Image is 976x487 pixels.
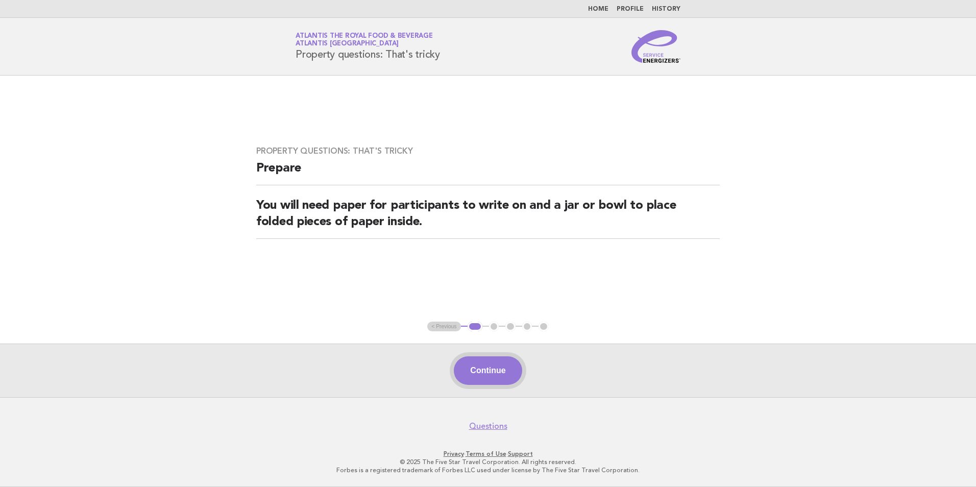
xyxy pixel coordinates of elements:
[176,466,800,474] p: Forbes is a registered trademark of Forbes LLC used under license by The Five Star Travel Corpora...
[468,322,482,332] button: 1
[466,450,506,457] a: Terms of Use
[256,198,720,239] h2: You will need paper for participants to write on and a jar or bowl to place folded pieces of pape...
[296,33,433,47] a: Atlantis the Royal Food & BeverageAtlantis [GEOGRAPHIC_DATA]
[444,450,464,457] a: Privacy
[469,421,507,431] a: Questions
[296,41,399,47] span: Atlantis [GEOGRAPHIC_DATA]
[617,6,644,12] a: Profile
[652,6,680,12] a: History
[588,6,608,12] a: Home
[176,458,800,466] p: © 2025 The Five Star Travel Corporation. All rights reserved.
[508,450,533,457] a: Support
[296,33,440,60] h1: Property questions: That's tricky
[256,160,720,185] h2: Prepare
[256,146,720,156] h3: Property questions: That's tricky
[454,356,522,385] button: Continue
[176,450,800,458] p: · ·
[631,30,680,63] img: Service Energizers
